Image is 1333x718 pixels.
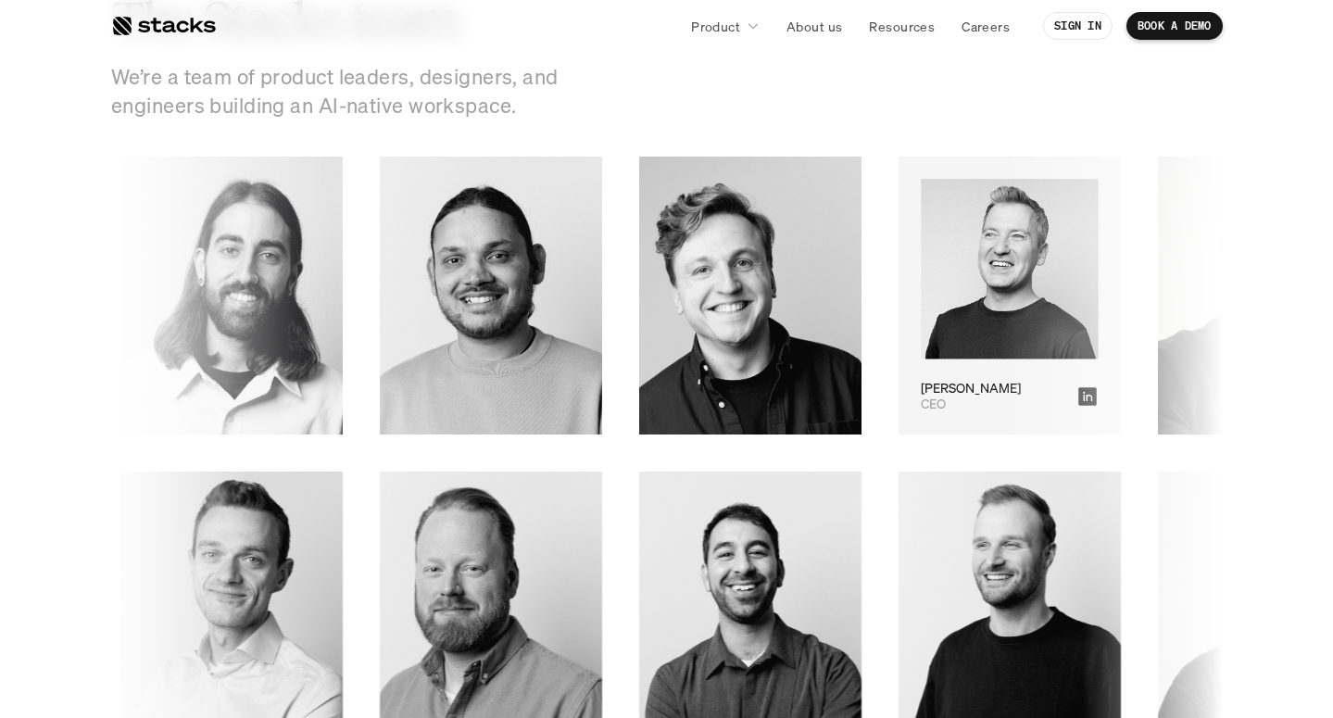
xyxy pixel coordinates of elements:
a: SIGN IN [1043,12,1113,40]
p: Product [691,17,740,36]
p: Resources [869,17,935,36]
a: About us [775,9,853,43]
p: About us [786,17,842,36]
p: Careers [962,17,1010,36]
a: Careers [950,9,1021,43]
p: CEO [920,397,945,412]
p: We’re a team of product leaders, designers, and engineers building an AI-native workspace. [111,63,574,120]
p: SIGN IN [1054,19,1101,32]
p: BOOK A DEMO [1138,19,1212,32]
a: BOOK A DEMO [1126,12,1223,40]
p: [PERSON_NAME] [920,382,1020,397]
a: Resources [858,9,946,43]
